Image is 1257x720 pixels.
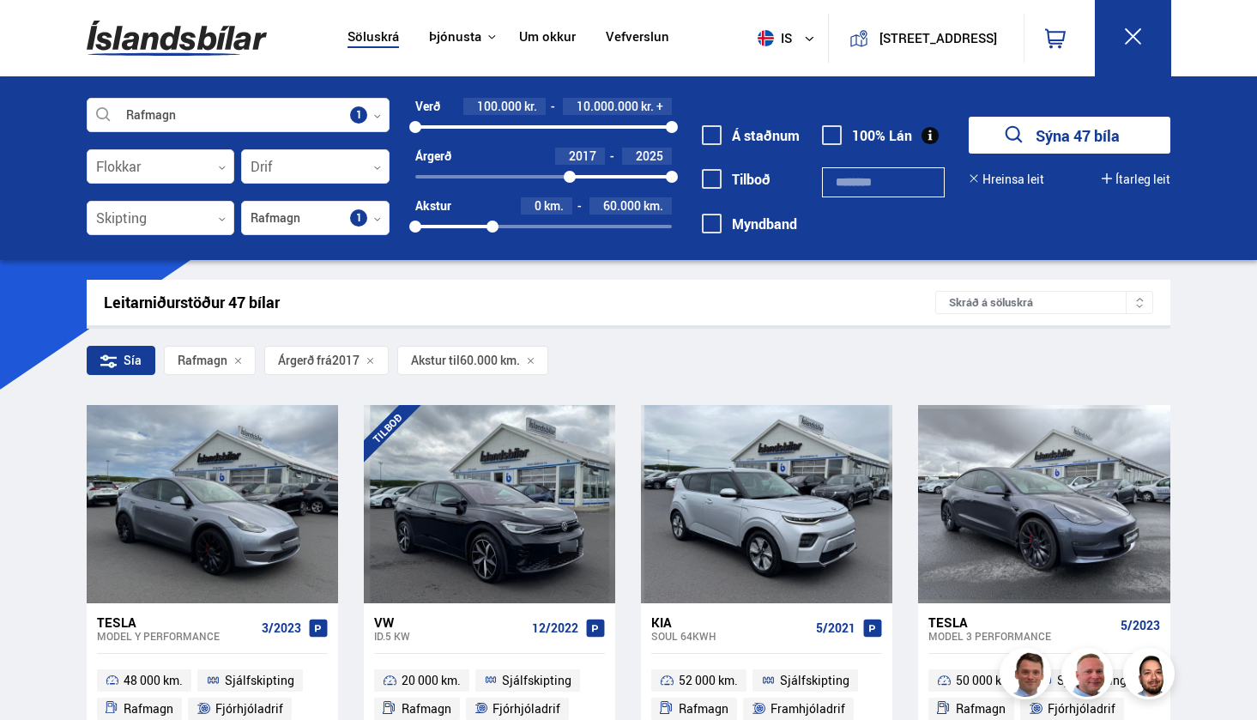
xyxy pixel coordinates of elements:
[679,670,738,691] span: 52 000 km.
[780,670,849,691] span: Sjálfskipting
[656,100,663,113] span: +
[415,149,451,163] div: Árgerð
[14,7,65,58] button: Open LiveChat chat widget
[758,30,774,46] img: svg+xml;base64,PHN2ZyB4bWxucz0iaHR0cDovL3d3dy53My5vcmcvMjAwMC9zdmciIHdpZHRoPSI1MTIiIGhlaWdodD0iNT...
[816,621,855,635] span: 5/2021
[374,614,525,630] div: VW
[603,197,641,214] span: 60.000
[928,614,1113,630] div: Tesla
[97,614,255,630] div: Tesla
[875,31,1001,45] button: [STREET_ADDRESS]
[651,614,809,630] div: Kia
[1126,650,1177,702] img: nhp88E3Fdnt1Opn2.png
[1064,650,1115,702] img: siFngHWaQ9KaOqBr.png
[178,354,227,367] span: Rafmagn
[532,621,578,635] span: 12/2022
[524,100,537,113] span: kr.
[641,100,654,113] span: kr.
[544,199,564,213] span: km.
[97,630,255,642] div: Model Y PERFORMANCE
[651,630,809,642] div: Soul 64KWH
[278,354,332,367] span: Árgerð frá
[415,100,440,113] div: Verð
[411,354,460,367] span: Akstur til
[104,293,936,312] div: Leitarniðurstöður 47 bílar
[956,670,1015,691] span: 50 000 km.
[347,29,399,47] a: Söluskrá
[225,670,294,691] span: Sjálfskipting
[928,630,1113,642] div: Model 3 PERFORMANCE
[838,14,1013,63] a: [STREET_ADDRESS]
[956,699,1006,719] span: Rafmagn
[606,29,669,47] a: Vefverslun
[702,172,771,187] label: Tilboð
[477,98,522,114] span: 100.000
[969,117,1170,154] button: Sýna 47 bíla
[1002,650,1054,702] img: FbJEzSuNWCJXmdc-.webp
[702,128,800,143] label: Á staðnum
[751,13,828,64] button: is
[1048,699,1115,719] span: Fjórhjóladrif
[262,621,301,635] span: 3/2023
[429,29,481,45] button: Þjónusta
[577,98,638,114] span: 10.000.000
[87,10,267,66] img: G0Ugv5HjCgRt.svg
[751,30,794,46] span: is
[644,199,663,213] span: km.
[1121,619,1160,632] span: 5/2023
[535,197,541,214] span: 0
[374,630,525,642] div: ID.5 KW
[935,291,1153,314] div: Skráð á söluskrá
[519,29,576,47] a: Um okkur
[402,670,461,691] span: 20 000 km.
[402,699,451,719] span: Rafmagn
[215,699,283,719] span: Fjórhjóladrif
[332,354,360,367] span: 2017
[502,670,571,691] span: Sjálfskipting
[124,699,173,719] span: Rafmagn
[1102,172,1170,186] button: Ítarleg leit
[124,670,183,691] span: 48 000 km.
[969,172,1044,186] button: Hreinsa leit
[702,216,797,232] label: Myndband
[771,699,845,719] span: Framhjóladrif
[636,148,663,164] span: 2025
[569,148,596,164] span: 2017
[460,354,520,367] span: 60.000 km.
[493,699,560,719] span: Fjórhjóladrif
[87,346,155,375] div: Sía
[822,128,912,143] label: 100% Lán
[415,199,451,213] div: Akstur
[679,699,728,719] span: Rafmagn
